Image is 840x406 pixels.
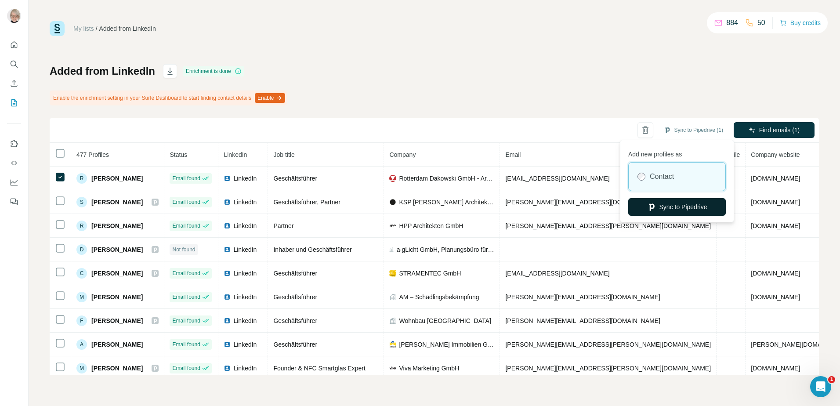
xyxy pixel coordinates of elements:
span: Partner [273,222,293,229]
span: Geschäftsführer, Partner [273,199,340,206]
button: Feedback [7,194,21,210]
span: LinkedIn [233,269,257,278]
div: R [76,173,87,184]
h1: Added from LinkedIn [50,64,155,78]
span: Status [170,151,187,158]
button: Search [7,56,21,72]
span: Geschäftsführer [273,317,317,324]
span: Founder & NFC Smartglas Expert [273,365,365,372]
button: Sync to Pipedrive (1) [658,123,729,137]
button: Use Surfe on LinkedIn [7,136,21,152]
a: My lists [73,25,94,32]
img: Avatar [7,9,21,23]
span: Rotterdam Dakowski GmbH - Architekten und Ingenieure [399,174,494,183]
button: Buy credits [780,17,821,29]
span: [PERSON_NAME] [91,364,143,373]
button: Sync to Pipedrive [628,198,726,216]
img: LinkedIn logo [224,341,231,348]
img: LinkedIn logo [224,222,231,229]
span: Geschäftsführer [273,341,317,348]
img: company-logo [389,199,396,206]
span: [PERSON_NAME][EMAIL_ADDRESS][DOMAIN_NAME] [505,294,660,301]
p: 50 [757,18,765,28]
span: LinkedIn [233,364,257,373]
span: 1 [828,376,835,383]
p: Add new profiles as [628,146,726,159]
span: Company [389,151,416,158]
span: LinkedIn [224,151,247,158]
span: Company website [751,151,800,158]
span: Email found [172,198,200,206]
img: company-logo [389,175,396,182]
img: company-logo [389,270,396,277]
span: Wohnbau [GEOGRAPHIC_DATA] [399,316,491,325]
span: [PERSON_NAME] Immobilien GmbH [399,340,494,349]
span: [PERSON_NAME][EMAIL_ADDRESS][PERSON_NAME][DOMAIN_NAME] [505,365,711,372]
span: [DOMAIN_NAME] [751,222,800,229]
iframe: Intercom live chat [810,376,831,397]
span: [EMAIL_ADDRESS][DOMAIN_NAME] [505,175,609,182]
span: Find emails (1) [759,126,800,134]
div: R [76,221,87,231]
span: STRAMENTEC GmbH [399,269,461,278]
span: a·gLicht GmbH, Planungsbüro für Tages- und Kunstlicht [397,245,495,254]
span: [PERSON_NAME][EMAIL_ADDRESS][DOMAIN_NAME] [505,199,660,206]
span: LinkedIn [233,340,257,349]
span: Geschäftsführer [273,175,317,182]
img: Surfe Logo [50,21,65,36]
span: Not found [172,246,195,254]
span: [DOMAIN_NAME] [751,270,800,277]
span: Viva Marketing GmbH [399,364,459,373]
img: LinkedIn logo [224,294,231,301]
img: LinkedIn logo [224,317,231,324]
span: Email found [172,222,200,230]
button: Enrich CSV [7,76,21,91]
span: [PERSON_NAME] [91,245,143,254]
img: company-logo [389,222,396,229]
span: [PERSON_NAME] [91,269,143,278]
span: LinkedIn [233,198,257,207]
div: F [76,315,87,326]
img: LinkedIn logo [224,199,231,206]
img: LinkedIn logo [224,365,231,372]
label: Contact [650,171,674,182]
span: [PERSON_NAME] [91,316,143,325]
div: Enrichment is done [183,66,244,76]
span: AM – Schädlingsbekämpfung [399,293,479,301]
div: Enable the enrichment setting in your Surfe Dashboard to start finding contact details [50,91,287,105]
div: A [76,339,87,350]
span: [PERSON_NAME][EMAIL_ADDRESS][PERSON_NAME][DOMAIN_NAME] [505,341,711,348]
button: Enable [255,93,285,103]
span: [PERSON_NAME][EMAIL_ADDRESS][PERSON_NAME][DOMAIN_NAME] [505,222,711,229]
span: [EMAIL_ADDRESS][DOMAIN_NAME] [505,270,609,277]
span: LinkedIn [233,174,257,183]
button: Dashboard [7,174,21,190]
span: Email found [172,174,200,182]
div: C [76,268,87,279]
span: [PERSON_NAME] [91,174,143,183]
div: M [76,363,87,373]
span: Email [505,151,521,158]
img: LinkedIn logo [224,270,231,277]
img: company-logo [389,341,396,348]
span: Inhaber und Geschäftsführer [273,246,351,253]
span: [PERSON_NAME] [91,340,143,349]
span: 477 Profiles [76,151,109,158]
span: HPP Architekten GmbH [399,221,463,230]
img: LinkedIn logo [224,246,231,253]
span: [DOMAIN_NAME] [751,175,800,182]
span: Email found [172,317,200,325]
span: [PERSON_NAME][EMAIL_ADDRESS][DOMAIN_NAME] [505,317,660,324]
span: LinkedIn [233,221,257,230]
span: Geschäftsführer [273,270,317,277]
button: Quick start [7,37,21,53]
span: LinkedIn [233,316,257,325]
span: [DOMAIN_NAME] [751,199,800,206]
span: [DOMAIN_NAME] [751,294,800,301]
span: [DOMAIN_NAME] [751,365,800,372]
div: M [76,292,87,302]
span: [PERSON_NAME] [91,293,143,301]
span: KSP [PERSON_NAME] Architekten [399,198,494,207]
img: company-logo [389,365,396,372]
div: D [76,244,87,255]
